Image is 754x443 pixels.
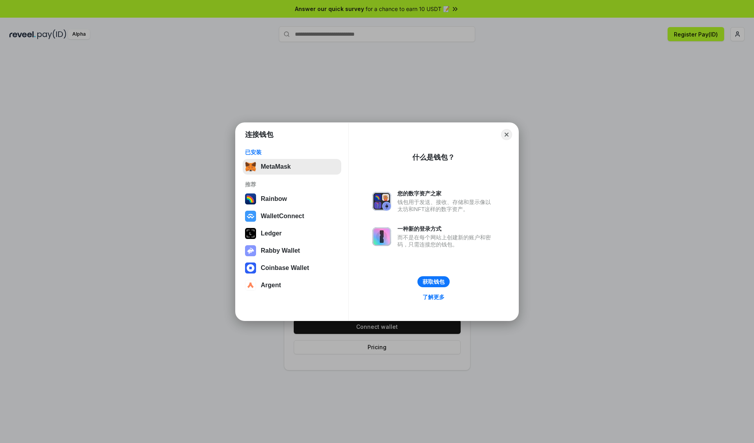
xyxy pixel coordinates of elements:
[261,264,309,272] div: Coinbase Wallet
[417,276,450,287] button: 获取钱包
[261,213,304,220] div: WalletConnect
[261,247,300,254] div: Rabby Wallet
[243,260,341,276] button: Coinbase Wallet
[243,243,341,259] button: Rabby Wallet
[243,208,341,224] button: WalletConnect
[243,191,341,207] button: Rainbow
[245,280,256,291] img: svg+xml,%3Csvg%20width%3D%2228%22%20height%3D%2228%22%20viewBox%3D%220%200%2028%2028%22%20fill%3D...
[245,245,256,256] img: svg+xml,%3Csvg%20xmlns%3D%22http%3A%2F%2Fwww.w3.org%2F2000%2Fsvg%22%20fill%3D%22none%22%20viewBox...
[501,129,512,140] button: Close
[397,190,495,197] div: 您的数字资产之家
[372,192,391,211] img: svg+xml,%3Csvg%20xmlns%3D%22http%3A%2F%2Fwww.w3.org%2F2000%2Fsvg%22%20fill%3D%22none%22%20viewBox...
[397,234,495,248] div: 而不是在每个网站上创建新的账户和密码，只需连接您的钱包。
[245,130,273,139] h1: 连接钱包
[243,159,341,175] button: MetaMask
[397,199,495,213] div: 钱包用于发送、接收、存储和显示像以太坊和NFT这样的数字资产。
[418,292,449,302] a: 了解更多
[423,278,445,285] div: 获取钱包
[245,181,339,188] div: 推荐
[423,294,445,301] div: 了解更多
[245,228,256,239] img: svg+xml,%3Csvg%20xmlns%3D%22http%3A%2F%2Fwww.w3.org%2F2000%2Fsvg%22%20width%3D%2228%22%20height%3...
[245,211,256,222] img: svg+xml,%3Csvg%20width%3D%2228%22%20height%3D%2228%22%20viewBox%3D%220%200%2028%2028%22%20fill%3D...
[412,153,455,162] div: 什么是钱包？
[372,227,391,246] img: svg+xml,%3Csvg%20xmlns%3D%22http%3A%2F%2Fwww.w3.org%2F2000%2Fsvg%22%20fill%3D%22none%22%20viewBox...
[261,230,282,237] div: Ledger
[245,161,256,172] img: svg+xml,%3Csvg%20fill%3D%22none%22%20height%3D%2233%22%20viewBox%3D%220%200%2035%2033%22%20width%...
[261,163,291,170] div: MetaMask
[245,263,256,273] img: svg+xml,%3Csvg%20width%3D%2228%22%20height%3D%2228%22%20viewBox%3D%220%200%2028%2028%22%20fill%3D...
[261,282,281,289] div: Argent
[243,277,341,293] button: Argent
[397,225,495,232] div: 一种新的登录方式
[243,226,341,241] button: Ledger
[245,193,256,204] img: svg+xml,%3Csvg%20width%3D%22120%22%20height%3D%22120%22%20viewBox%3D%220%200%20120%20120%22%20fil...
[245,149,339,156] div: 已安装
[261,195,287,202] div: Rainbow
